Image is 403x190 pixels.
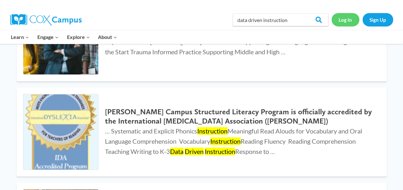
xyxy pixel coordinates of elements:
[233,13,328,26] input: Search Cox Campus
[185,148,204,155] mark: Driven
[33,30,63,44] button: Child menu of Engage
[94,30,121,44] button: Child menu of About
[210,137,241,145] mark: Instruction
[205,148,235,155] mark: Instruction
[7,30,34,44] button: Child menu of Learn
[7,30,121,44] nav: Primary Navigation
[17,87,387,176] a: Cox Campus Structured Literacy Program is officially accredited by the International Dyslexia Ass...
[332,13,359,26] a: Log In
[105,107,374,126] h2: [PERSON_NAME] Campus Structured Literacy Program is officially accredited by the International [M...
[170,148,183,155] mark: Data
[105,27,367,56] span: … Comprehension Response to Intervention Additional Coursework Expand GaDOE [MEDICAL_DATA] Video ...
[23,94,99,170] img: Cox Campus Structured Literacy Program is officially accredited by the International Dyslexia Ass...
[63,30,94,44] button: Child menu of Explore
[10,14,82,26] img: Cox Campus
[105,127,362,155] span: … Systematic and Explicit Phonics Meaningful Read Alouds for Vocabulary and Oral Language Compreh...
[362,13,393,26] a: Sign Up
[332,13,393,26] nav: Secondary Navigation
[197,127,228,135] mark: Instruction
